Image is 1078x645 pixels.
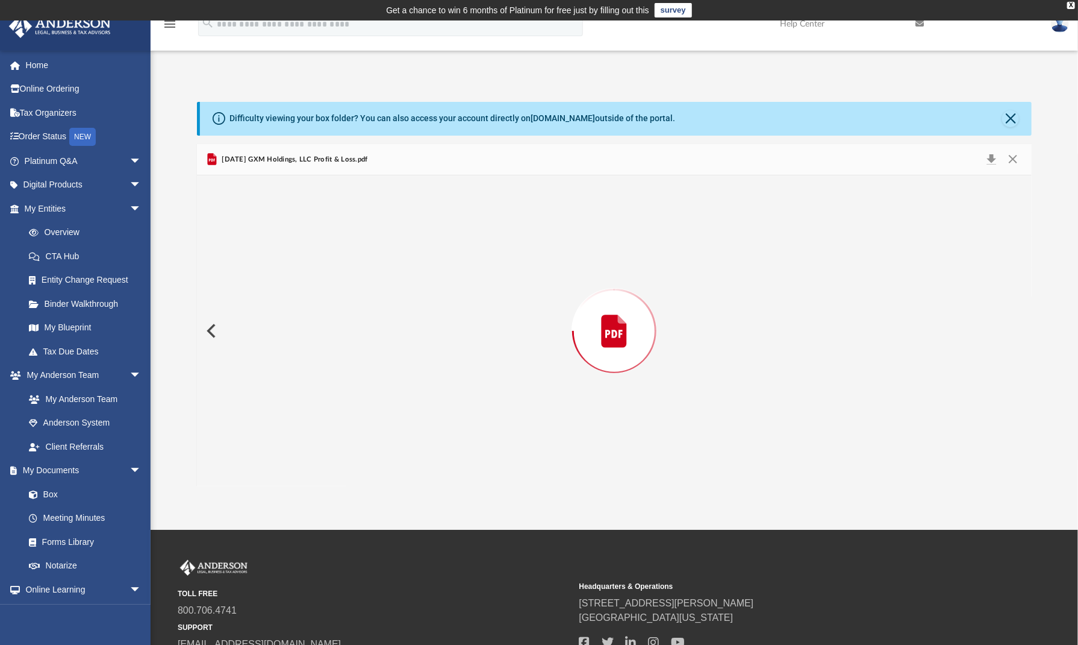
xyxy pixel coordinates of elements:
a: CTA Hub [17,244,160,268]
a: Client Referrals [17,435,154,459]
img: Anderson Advisors Platinum Portal [178,560,250,576]
a: Tax Organizers [8,101,160,125]
div: Difficulty viewing your box folder? You can also access your account directly on outside of the p... [229,112,675,125]
a: Box [17,482,148,506]
a: menu [163,23,177,31]
a: [STREET_ADDRESS][PERSON_NAME] [579,598,754,608]
a: Binder Walkthrough [17,292,160,316]
div: Preview [197,144,1032,487]
small: TOLL FREE [178,588,571,599]
a: Anderson System [17,411,154,435]
a: Tax Due Dates [17,339,160,363]
a: survey [655,3,692,17]
div: close [1067,2,1075,9]
a: Courses [17,602,154,626]
i: menu [163,17,177,31]
div: Get a chance to win 6 months of Platinum for free just by filling out this [386,3,649,17]
button: Close [1002,110,1019,127]
span: arrow_drop_down [129,197,154,221]
a: Home [8,53,160,77]
button: Close [1002,151,1024,168]
span: arrow_drop_down [129,577,154,602]
img: Anderson Advisors Platinum Portal [5,14,114,38]
a: My Blueprint [17,316,154,340]
img: User Pic [1051,15,1069,33]
span: arrow_drop_down [129,173,154,198]
a: Online Learningarrow_drop_down [8,577,154,602]
small: SUPPORT [178,622,571,633]
a: My Documentsarrow_drop_down [8,459,154,483]
a: Meeting Minutes [17,506,154,530]
a: Notarize [17,554,154,578]
button: Download [980,151,1002,168]
a: Entity Change Request [17,268,160,292]
small: Headquarters & Operations [579,581,973,592]
a: My Entitiesarrow_drop_down [8,197,160,221]
span: arrow_drop_down [129,149,154,174]
span: arrow_drop_down [129,363,154,388]
div: NEW [69,128,96,146]
a: [GEOGRAPHIC_DATA][US_STATE] [579,612,734,623]
a: My Anderson Teamarrow_drop_down [8,363,154,388]
a: My Anderson Team [17,387,148,411]
button: Previous File [197,314,223,348]
a: Forms Library [17,530,148,554]
a: Digital Productsarrow_drop_down [8,173,160,197]
span: [DATE] GXM Holdings, LLC Profit & Loss.pdf [219,154,367,165]
a: Platinum Q&Aarrow_drop_down [8,149,160,173]
a: 800.706.4741 [178,605,237,615]
a: Overview [17,221,160,245]
a: [DOMAIN_NAME] [531,113,595,123]
i: search [201,16,214,30]
span: arrow_drop_down [129,459,154,483]
a: Order StatusNEW [8,125,160,149]
a: Online Ordering [8,77,160,101]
